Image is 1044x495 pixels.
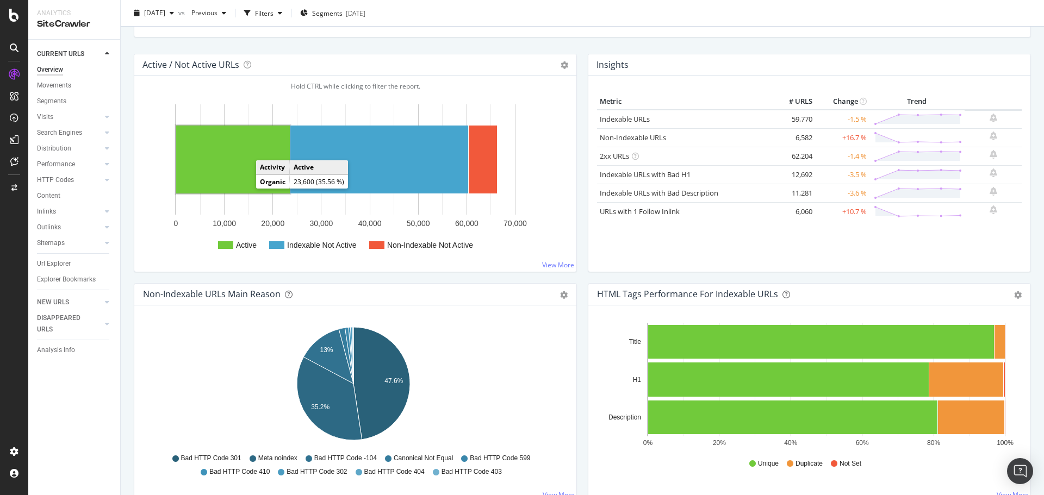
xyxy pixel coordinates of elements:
div: bell-plus [990,150,997,159]
span: Bad HTTP Code 403 [442,467,502,477]
text: Description [608,413,641,421]
div: HTML Tags Performance for Indexable URLs [597,289,778,299]
td: Active [290,160,349,174]
span: Bad HTTP Code 301 [181,454,241,463]
a: Outlinks [37,222,102,233]
span: Bad HTTP Code 410 [209,467,270,477]
div: bell-plus [990,187,997,196]
span: Segments [312,8,343,17]
div: NEW URLS [37,297,69,308]
th: Trend [869,93,965,110]
div: Performance [37,159,75,170]
a: Indexable URLs with Bad H1 [600,170,691,179]
a: CURRENT URLS [37,48,102,60]
text: 30,000 [310,219,333,228]
text: H1 [633,376,642,384]
button: Previous [187,4,231,22]
text: 100% [997,439,1014,447]
span: Unique [758,459,779,468]
div: DISAPPEARED URLS [37,312,92,335]
div: Open Intercom Messenger [1007,458,1033,484]
div: A chart. [597,323,1018,449]
text: 0% [643,439,653,447]
button: Filters [240,4,287,22]
td: 11,281 [772,184,815,202]
text: 50,000 [407,219,430,228]
h4: Insights [596,58,629,72]
div: Movements [37,80,71,91]
h4: Active / Not Active URLs [142,58,239,72]
button: Segments[DATE] [296,4,370,22]
a: DISAPPEARED URLS [37,312,102,335]
span: Canonical Not Equal [394,454,453,463]
a: Non-Indexable URLs [600,133,666,142]
a: Content [37,190,113,202]
div: Inlinks [37,206,56,217]
div: bell-plus [990,114,997,122]
div: bell-plus [990,168,997,177]
a: Segments [37,96,113,107]
div: Filters [255,8,274,17]
div: Search Engines [37,127,82,139]
td: -1.5 % [815,110,869,129]
th: Change [815,93,869,110]
td: 12,692 [772,165,815,184]
div: bell-plus [990,205,997,214]
div: Analysis Info [37,344,75,356]
a: Analysis Info [37,344,113,356]
div: Visits [37,111,53,123]
th: Metric [597,93,772,110]
a: Indexable URLs [600,114,650,124]
div: Distribution [37,143,71,154]
td: +16.7 % [815,128,869,147]
text: 70,000 [504,219,527,228]
div: Sitemaps [37,237,65,249]
a: URLs with 1 Follow Inlink [600,206,680,216]
a: HTTP Codes [37,174,102,186]
svg: A chart. [143,323,564,449]
a: Search Engines [37,127,102,139]
div: Non-Indexable URLs Main Reason [143,289,281,299]
div: Url Explorer [37,258,71,270]
text: Non-Indexable Not Active [387,241,473,249]
span: Bad HTTP Code 302 [287,467,347,477]
span: vs [178,8,187,17]
text: 10,000 [213,219,236,228]
a: View More [542,260,574,270]
a: Sitemaps [37,237,102,249]
td: 62,204 [772,147,815,165]
a: NEW URLS [37,297,102,308]
div: Content [37,190,60,202]
div: Outlinks [37,222,61,233]
a: 2xx URLs [600,151,629,161]
span: Hold CTRL while clicking to filter the report. [291,82,420,91]
text: Active [236,241,257,249]
div: Explorer Bookmarks [37,274,96,285]
text: 60% [856,439,869,447]
th: # URLS [772,93,815,110]
span: Bad HTTP Code 599 [470,454,530,463]
a: Distribution [37,143,102,154]
td: +10.7 % [815,202,869,221]
div: gear [560,291,568,299]
a: Url Explorer [37,258,113,270]
text: 13% [320,346,333,354]
svg: A chart. [143,93,568,263]
i: Options [561,61,568,69]
div: HTTP Codes [37,174,74,186]
text: 40,000 [358,219,382,228]
td: 23,600 (35.56 %) [290,175,349,189]
div: CURRENT URLS [37,48,84,60]
text: Indexable Not Active [287,241,357,249]
div: [DATE] [346,8,365,17]
td: -3.6 % [815,184,869,202]
text: Title [629,338,642,346]
text: 35.2% [311,403,330,411]
a: Inlinks [37,206,102,217]
div: Analytics [37,9,111,18]
text: 20,000 [261,219,284,228]
td: Organic [256,175,290,189]
a: Overview [37,64,113,76]
text: 20% [713,439,726,447]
